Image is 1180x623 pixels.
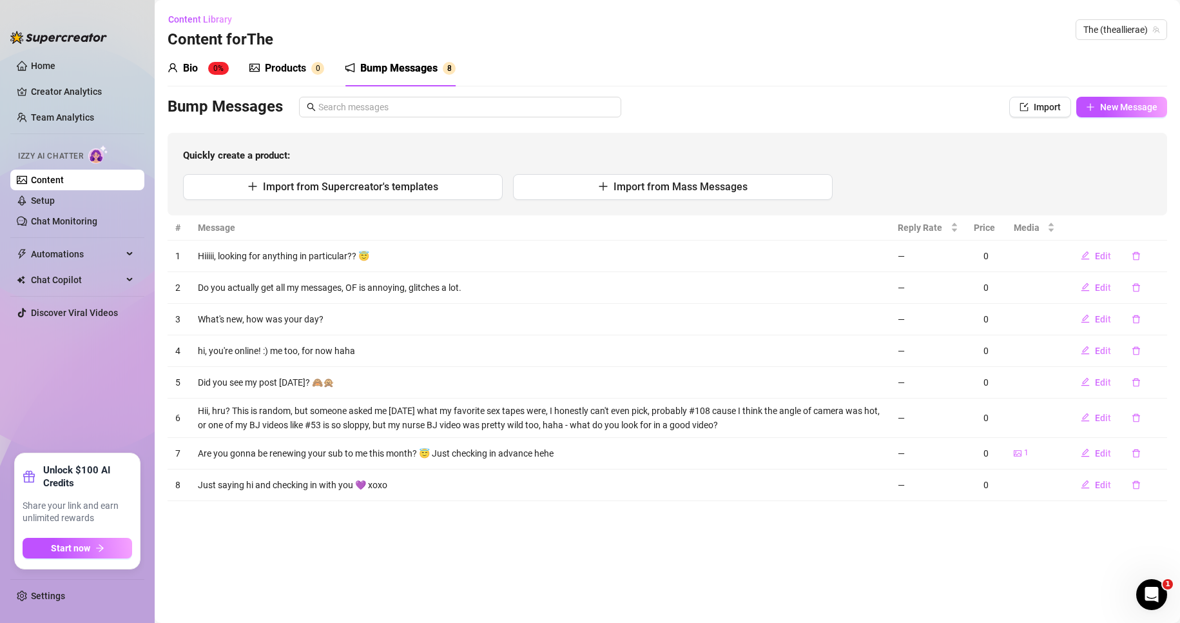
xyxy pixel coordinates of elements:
[31,81,134,102] a: Creator Analytics
[95,544,104,553] span: arrow-right
[1136,579,1167,610] iframe: Intercom live chat
[1095,480,1111,490] span: Edit
[974,249,998,263] div: 0
[890,272,967,304] td: —
[974,312,998,326] div: 0
[1014,450,1021,457] span: picture
[208,62,229,75] sup: 0%
[1132,315,1141,324] span: delete
[890,470,967,501] td: —
[88,145,108,164] img: AI Chatter
[190,272,890,304] td: Do you actually get all my messages, OF is annoying, glitches a lot.
[168,438,190,470] td: 7
[190,399,890,438] td: Hii, hru? This is random, but someone asked me [DATE] what my favorite sex tapes were, I honestly...
[1070,277,1121,298] button: Edit
[168,63,178,73] span: user
[1095,282,1111,293] span: Edit
[890,304,967,335] td: —
[168,9,242,30] button: Content Library
[1081,346,1090,355] span: edit
[31,308,118,318] a: Discover Viral Videos
[1070,309,1121,330] button: Edit
[10,31,107,44] img: logo-BBDzfeDw.svg
[31,244,122,264] span: Automations
[1020,103,1029,112] span: import
[183,174,503,200] button: Import from Supercreator's templates
[183,150,290,161] strong: Quickly create a product:
[890,215,967,241] th: Reply Rate
[1081,480,1090,489] span: edit
[598,181,608,192] span: plus
[1132,413,1141,422] span: delete
[974,478,998,492] div: 0
[51,543,90,553] span: Start now
[1070,408,1121,428] button: Edit
[1132,378,1141,387] span: delete
[168,97,283,117] h3: Bump Messages
[1095,413,1111,423] span: Edit
[1076,97,1167,117] button: New Message
[1121,372,1151,393] button: delete
[311,62,324,75] sup: 0
[31,112,94,123] a: Team Analytics
[1014,221,1044,235] span: Media
[1070,443,1121,464] button: Edit
[890,367,967,399] td: —
[1095,314,1111,324] span: Edit
[247,181,258,192] span: plus
[168,399,190,438] td: 6
[31,270,122,290] span: Chat Copilot
[345,63,355,73] span: notification
[17,249,27,259] span: thunderbolt
[890,241,967,272] td: —
[1083,20,1159,39] span: The (theallierae)
[1095,448,1111,459] span: Edit
[190,367,890,399] td: Did you see my post [DATE]? 🙈🙊
[447,64,452,73] span: 8
[1152,26,1160,34] span: team
[1070,372,1121,393] button: Edit
[614,181,748,193] span: Import from Mass Messages
[1121,443,1151,464] button: delete
[1121,277,1151,298] button: delete
[249,63,260,73] span: picture
[318,100,614,114] input: Search messages
[1086,103,1095,112] span: plus
[1132,252,1141,261] span: delete
[168,335,190,367] td: 4
[974,281,998,295] div: 0
[31,195,55,206] a: Setup
[31,216,97,226] a: Chat Monitoring
[1009,97,1071,117] button: Import
[898,221,949,235] span: Reply Rate
[168,241,190,272] td: 1
[1081,282,1090,292] span: edit
[1006,215,1062,241] th: Media
[966,215,1006,241] th: Price
[307,103,316,112] span: search
[190,304,890,335] td: What's new, how was your day?
[17,275,25,284] img: Chat Copilot
[183,61,198,76] div: Bio
[890,438,967,470] td: —
[43,464,132,489] strong: Unlock $100 AI Credits
[1095,377,1111,388] span: Edit
[31,61,55,71] a: Home
[1121,246,1151,266] button: delete
[974,375,998,390] div: 0
[1070,475,1121,495] button: Edit
[168,215,190,241] th: #
[168,272,190,304] td: 2
[360,61,438,76] div: Bump Messages
[31,175,64,185] a: Content
[23,500,132,525] span: Share your link and earn unlimited rewards
[168,304,190,335] td: 3
[190,470,890,501] td: Just saying hi and checking in with you 💜 xoxo
[974,344,998,358] div: 0
[31,591,65,601] a: Settings
[974,411,998,425] div: 0
[168,30,273,50] h3: Content for The
[1095,251,1111,261] span: Edit
[1121,309,1151,330] button: delete
[1132,283,1141,292] span: delete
